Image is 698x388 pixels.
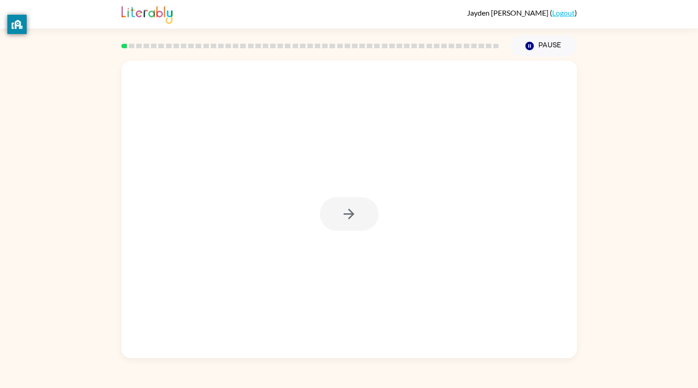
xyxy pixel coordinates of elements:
span: Jayden [PERSON_NAME] [467,8,550,17]
button: Pause [510,35,577,57]
a: Logout [552,8,575,17]
div: ( ) [467,8,577,17]
video: Your browser must support playing .mp4 files to use Literably. Please try using another browser. [474,255,566,347]
button: privacy banner [7,15,27,34]
img: Literably [121,4,173,24]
